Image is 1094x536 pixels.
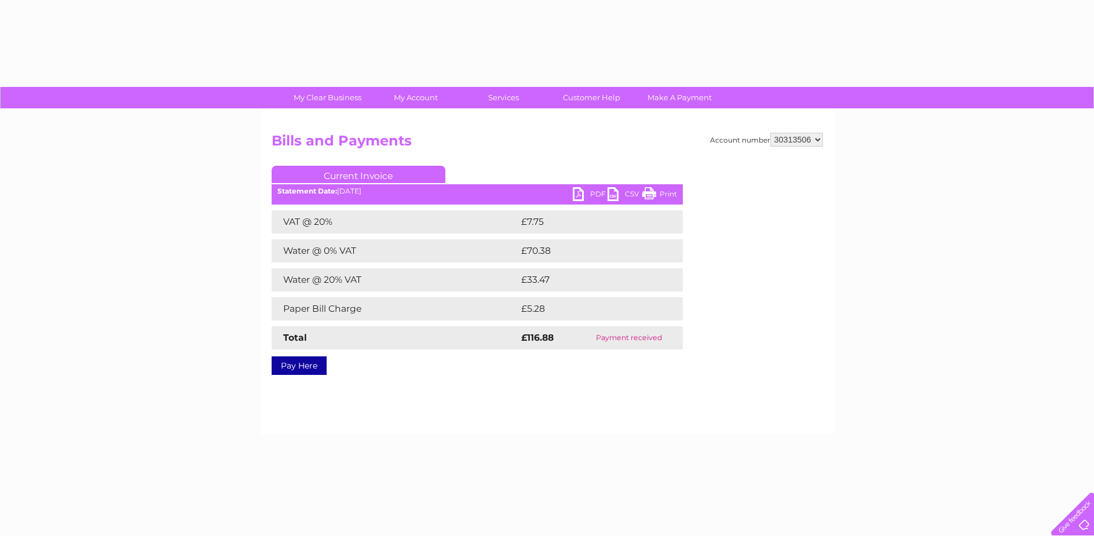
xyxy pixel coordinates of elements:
[272,166,445,183] a: Current Invoice
[573,187,608,204] a: PDF
[272,268,518,291] td: Water @ 20% VAT
[642,187,677,204] a: Print
[272,133,823,155] h2: Bills and Payments
[518,268,659,291] td: £33.47
[368,87,463,108] a: My Account
[456,87,551,108] a: Services
[518,239,660,262] td: £70.38
[608,187,642,204] a: CSV
[521,332,554,343] strong: £116.88
[280,87,375,108] a: My Clear Business
[283,332,307,343] strong: Total
[272,239,518,262] td: Water @ 0% VAT
[632,87,727,108] a: Make A Payment
[272,210,518,234] td: VAT @ 20%
[272,297,518,320] td: Paper Bill Charge
[272,187,683,195] div: [DATE]
[277,187,337,195] b: Statement Date:
[518,210,655,234] td: £7.75
[575,326,682,349] td: Payment received
[518,297,656,320] td: £5.28
[544,87,639,108] a: Customer Help
[272,356,327,375] a: Pay Here
[710,133,823,147] div: Account number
